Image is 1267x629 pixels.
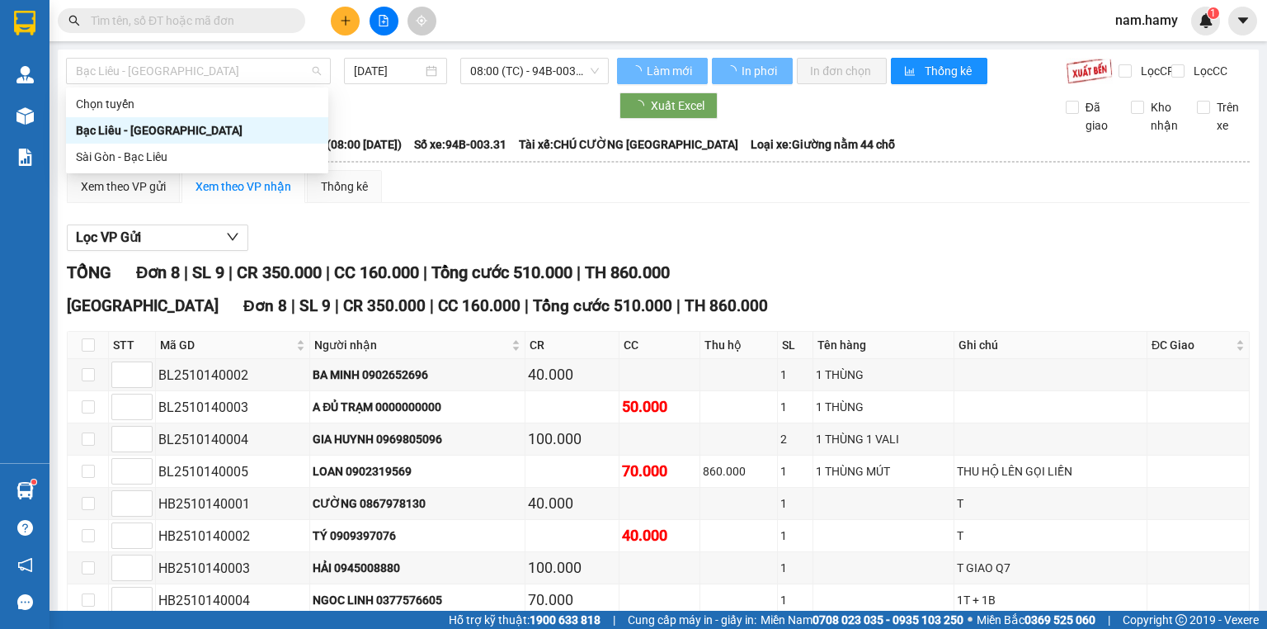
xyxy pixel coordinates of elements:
div: T [957,527,1143,545]
span: caret-down [1236,13,1251,28]
span: Tổng cước 510.000 [533,296,672,315]
button: bar-chartThống kê [891,58,987,84]
span: search [68,15,80,26]
div: T [957,494,1143,513]
img: warehouse-icon [16,482,34,499]
sup: 1 [31,480,36,485]
span: Lọc CC [1187,62,1230,80]
td: BL2510140004 [156,423,310,456]
div: Sài Gòn - Bạc Liêu [76,148,318,166]
span: Miền Nam [761,611,963,629]
span: Xuất Excel [651,97,704,115]
span: CC 160.000 [438,296,520,315]
strong: 0708 023 035 - 0935 103 250 [812,613,963,627]
span: Hỗ trợ kỹ thuật: [449,611,601,629]
div: HB2510140001 [158,494,307,514]
div: 1 THÙNG [816,398,951,416]
span: nam.hamy [1102,10,1191,31]
span: Đã giao [1079,98,1119,135]
span: | [335,296,339,315]
span: Số xe: 94B-003.31 [414,135,506,154]
span: ⚪️ [968,617,973,623]
button: Làm mới [617,58,708,84]
div: NGOC LINH 0377576605 [313,591,521,609]
td: BL2510140003 [156,391,310,423]
div: BA MINH 0902652696 [313,366,521,384]
span: question-circle [17,520,33,536]
div: 100.000 [528,556,616,579]
span: | [613,611,615,629]
div: Sài Gòn - Bạc Liêu [66,144,328,170]
span: Làm mới [647,62,695,80]
td: BL2510140005 [156,456,310,488]
span: | [291,296,295,315]
span: TỔNG [67,262,111,282]
div: 860.000 [703,462,775,480]
span: Tài xế: CHÚ CƯỜNG [GEOGRAPHIC_DATA] [519,135,738,154]
th: CC [619,332,700,359]
div: Xem theo VP nhận [195,177,291,196]
span: Kho nhận [1144,98,1185,135]
span: aim [416,15,427,26]
span: loading [633,100,651,111]
span: notification [17,557,33,573]
th: Thu hộ [700,332,778,359]
div: 1 [780,559,810,577]
div: LOAN 0902319569 [313,462,521,480]
div: 40.000 [622,524,697,547]
span: Miền Bắc [977,611,1095,629]
th: Ghi chú [954,332,1147,359]
strong: 1900 633 818 [530,613,601,627]
div: 70.000 [622,460,697,483]
span: environment [95,40,108,53]
th: STT [109,332,156,359]
span: | [1108,611,1110,629]
span: Chuyến: (08:00 [DATE]) [281,135,402,154]
button: file-add [370,7,398,35]
span: Đơn 8 [243,296,287,315]
span: 1 [1210,7,1216,19]
span: SL 9 [299,296,331,315]
span: 08:00 (TC) - 94B-003.31 [470,59,600,83]
div: 40.000 [528,363,616,386]
button: caret-down [1228,7,1257,35]
div: T GIAO Q7 [957,559,1143,577]
span: Mã GD [160,336,293,354]
span: Trên xe [1210,98,1251,135]
img: 9k= [1066,58,1113,84]
img: warehouse-icon [16,66,34,83]
div: Bạc Liêu - [GEOGRAPHIC_DATA] [76,121,318,140]
span: | [326,262,330,282]
span: CR 350.000 [237,262,322,282]
div: 1 [780,366,810,384]
span: CC 160.000 [334,262,419,282]
li: 995 [PERSON_NAME] [7,36,314,57]
span: | [676,296,681,315]
span: ĐC Giao [1152,336,1232,354]
span: TH 860.000 [685,296,768,315]
div: THU HỘ LÊN GỌI LIỀN [957,462,1143,480]
div: 100.000 [528,428,616,451]
div: 1 THÙNG [816,366,951,384]
div: Thống kê [321,177,368,196]
span: Lọc CR [1134,62,1177,80]
div: 1 THÙNG 1 VALI [816,430,951,448]
th: CR [525,332,619,359]
div: BL2510140005 [158,461,307,482]
span: In phơi [742,62,780,80]
div: 1 [780,462,810,480]
div: 1 [780,398,810,416]
div: 1T + 1B [957,591,1143,609]
div: HB2510140004 [158,590,307,611]
div: BL2510140004 [158,429,307,450]
b: GỬI : Bến Xe Bạc Liêu [7,103,229,130]
th: SL [778,332,813,359]
span: | [228,262,233,282]
img: logo-vxr [14,11,35,35]
div: GIA HUYNH 0969805096 [313,430,521,448]
span: phone [95,60,108,73]
b: Nhà Xe Hà My [95,11,219,31]
div: Xem theo VP gửi [81,177,166,196]
span: Thống kê [925,62,974,80]
div: BL2510140003 [158,397,307,418]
